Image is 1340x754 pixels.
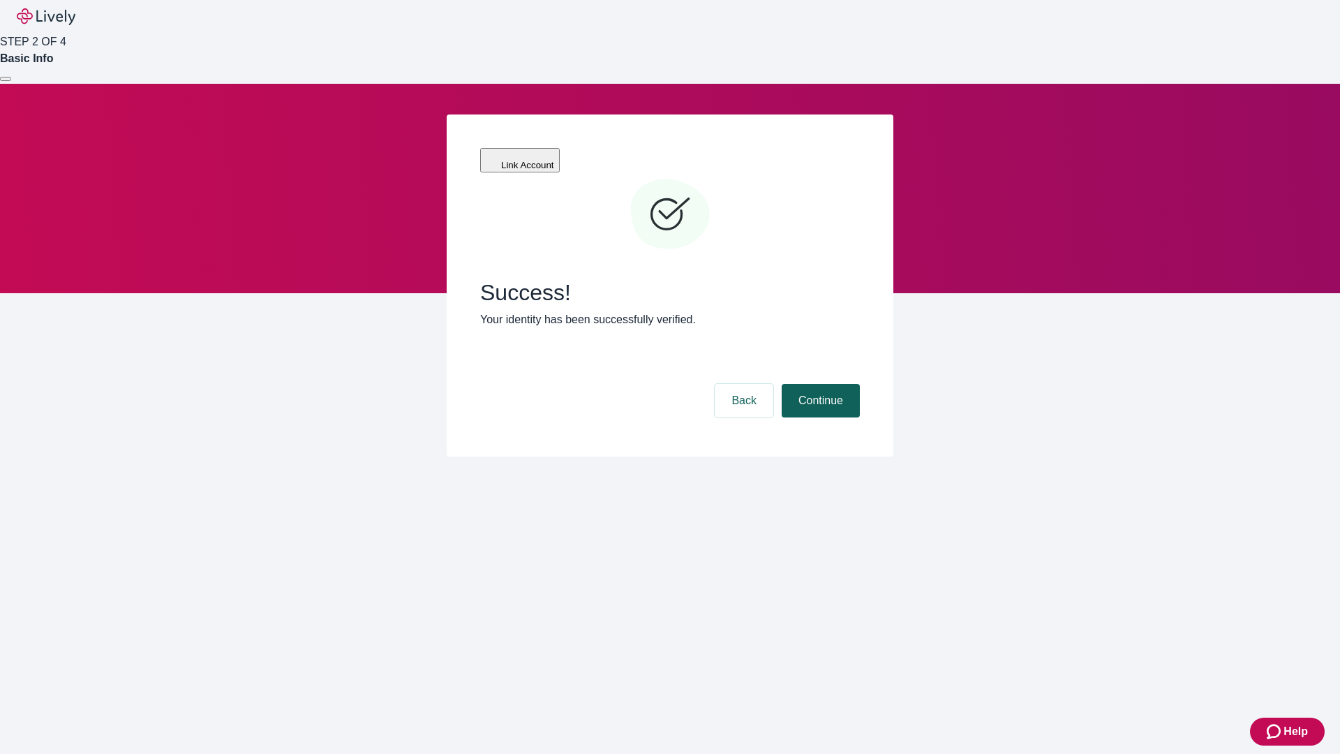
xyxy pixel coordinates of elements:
svg: Checkmark icon [628,173,712,257]
button: Continue [782,384,860,417]
button: Zendesk support iconHelp [1250,718,1325,746]
button: Link Account [480,148,560,172]
span: Success! [480,279,860,306]
svg: Zendesk support icon [1267,723,1283,740]
img: Lively [17,8,75,25]
span: Help [1283,723,1308,740]
p: Your identity has been successfully verified. [480,311,860,328]
button: Back [715,384,773,417]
